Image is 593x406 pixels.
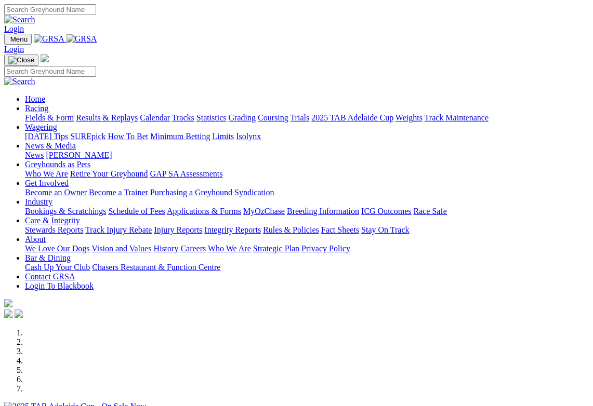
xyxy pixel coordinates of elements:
[70,132,106,141] a: SUREpick
[25,188,87,197] a: Become an Owner
[4,55,38,66] button: Toggle navigation
[180,244,206,253] a: Careers
[25,207,589,216] div: Industry
[108,207,165,215] a: Schedule of Fees
[4,4,96,15] input: Search
[253,244,299,253] a: Strategic Plan
[25,113,74,122] a: Fields & Form
[196,113,227,122] a: Statistics
[413,207,446,215] a: Race Safe
[25,197,52,206] a: Industry
[172,113,194,122] a: Tracks
[15,309,23,318] img: twitter.svg
[25,244,89,253] a: We Love Our Dogs
[4,66,96,77] input: Search
[34,34,64,44] img: GRSA
[361,225,409,234] a: Stay On Track
[396,113,423,122] a: Weights
[25,225,83,234] a: Stewards Reports
[153,244,178,253] a: History
[10,35,28,43] span: Menu
[425,113,489,122] a: Track Maintenance
[25,160,90,169] a: Greyhounds as Pets
[25,225,589,235] div: Care & Integrity
[301,244,350,253] a: Privacy Policy
[25,263,90,272] a: Cash Up Your Club
[25,272,75,281] a: Contact GRSA
[150,188,232,197] a: Purchasing a Greyhound
[76,113,138,122] a: Results & Replays
[25,151,589,160] div: News & Media
[25,253,71,262] a: Bar & Dining
[311,113,393,122] a: 2025 TAB Adelaide Cup
[25,281,94,290] a: Login To Blackbook
[25,132,589,141] div: Wagering
[258,113,288,122] a: Coursing
[25,132,68,141] a: [DATE] Tips
[150,132,234,141] a: Minimum Betting Limits
[41,54,49,62] img: logo-grsa-white.png
[70,169,148,178] a: Retire Your Greyhound
[25,188,589,197] div: Get Involved
[321,225,359,234] a: Fact Sheets
[46,151,112,159] a: [PERSON_NAME]
[236,132,261,141] a: Isolynx
[25,235,46,243] a: About
[25,263,589,272] div: Bar & Dining
[91,244,151,253] a: Vision and Values
[243,207,285,215] a: MyOzChase
[4,299,12,307] img: logo-grsa-white.png
[25,244,589,253] div: About
[25,169,68,178] a: Who We Are
[4,24,24,33] a: Login
[361,207,411,215] a: ICG Outcomes
[204,225,261,234] a: Integrity Reports
[167,207,241,215] a: Applications & Forms
[4,45,24,53] a: Login
[25,207,106,215] a: Bookings & Scratchings
[85,225,152,234] a: Track Injury Rebate
[4,77,35,86] img: Search
[4,309,12,318] img: facebook.svg
[25,104,48,113] a: Racing
[290,113,309,122] a: Trials
[25,169,589,179] div: Greyhounds as Pets
[67,34,97,44] img: GRSA
[92,263,220,272] a: Chasers Restaurant & Function Centre
[108,132,149,141] a: How To Bet
[208,244,251,253] a: Who We Are
[154,225,202,234] a: Injury Reports
[234,188,274,197] a: Syndication
[25,123,57,131] a: Wagering
[25,216,80,225] a: Care & Integrity
[150,169,223,178] a: GAP SA Assessments
[263,225,319,234] a: Rules & Policies
[140,113,170,122] a: Calendar
[25,141,76,150] a: News & Media
[89,188,148,197] a: Become a Trainer
[25,151,44,159] a: News
[8,56,34,64] img: Close
[4,15,35,24] img: Search
[287,207,359,215] a: Breeding Information
[25,94,45,103] a: Home
[229,113,256,122] a: Grading
[25,113,589,123] div: Racing
[25,179,69,187] a: Get Involved
[4,34,32,45] button: Toggle navigation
